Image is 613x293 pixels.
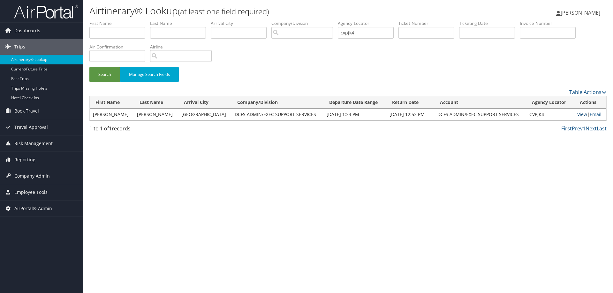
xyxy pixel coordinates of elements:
[526,96,574,109] th: Agency Locator: activate to sort column ascending
[323,109,386,120] td: [DATE] 1:33 PM
[577,111,587,117] a: View
[556,3,607,22] a: [PERSON_NAME]
[338,20,398,26] label: Agency Locator
[109,125,112,132] span: 1
[459,20,520,26] label: Ticketing Date
[14,4,78,19] img: airportal-logo.png
[90,109,134,120] td: [PERSON_NAME]
[89,20,150,26] label: First Name
[178,6,269,17] small: (at least one field required)
[231,96,323,109] th: Company/Division
[120,67,179,82] button: Manage Search Fields
[90,96,134,109] th: First Name: activate to sort column ascending
[178,109,232,120] td: [GEOGRAPHIC_DATA]
[14,23,40,39] span: Dashboards
[211,20,271,26] label: Arrival City
[434,96,526,109] th: Account: activate to sort column ascending
[434,109,526,120] td: DCFS ADMIN/EXEC SUPPORT SERVICES
[14,39,25,55] span: Trips
[89,125,212,136] div: 1 to 1 of records
[231,109,323,120] td: DCFS ADMIN/EXEC SUPPORT SERVICES
[89,67,120,82] button: Search
[89,4,434,18] h1: Airtinerary® Lookup
[590,111,602,117] a: Email
[14,152,35,168] span: Reporting
[271,20,338,26] label: Company/Division
[134,96,178,109] th: Last Name: activate to sort column ascending
[178,96,232,109] th: Arrival City: activate to sort column ascending
[583,125,586,132] a: 1
[574,109,606,120] td: |
[150,20,211,26] label: Last Name
[569,89,607,96] a: Table Actions
[398,20,459,26] label: Ticket Number
[526,109,574,120] td: CVPJK4
[386,109,434,120] td: [DATE] 12:53 PM
[572,125,583,132] a: Prev
[150,44,216,50] label: Airline
[14,168,50,184] span: Company Admin
[14,184,48,200] span: Employee Tools
[597,125,607,132] a: Last
[14,103,39,119] span: Book Travel
[586,125,597,132] a: Next
[323,96,386,109] th: Departure Date Range: activate to sort column descending
[386,96,434,109] th: Return Date: activate to sort column ascending
[561,125,572,132] a: First
[134,109,178,120] td: [PERSON_NAME]
[14,201,52,216] span: AirPortal® Admin
[574,96,606,109] th: Actions
[14,119,48,135] span: Travel Approval
[14,136,53,151] span: Risk Management
[89,44,150,50] label: Air Confirmation
[561,9,600,16] span: [PERSON_NAME]
[520,20,580,26] label: Invoice Number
